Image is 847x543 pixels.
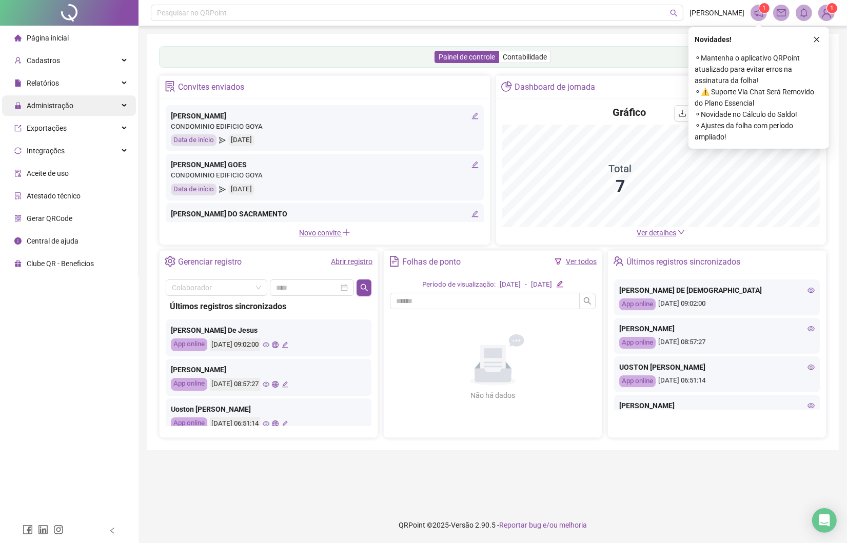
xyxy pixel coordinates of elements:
span: search [583,297,592,305]
span: audit [14,170,22,177]
span: ⚬ Ajustes da folha com período ampliado! [695,120,823,143]
div: [PERSON_NAME] De Jesus [171,325,366,336]
div: Gerenciar registro [178,253,242,271]
span: sync [14,147,22,154]
img: 50340 [819,5,834,21]
footer: QRPoint © 2025 - 2.90.5 - [139,507,847,543]
span: edit [556,280,563,287]
span: Clube QR - Beneficios [27,259,94,268]
span: left [109,527,116,534]
div: App online [171,417,207,430]
div: App online [619,298,656,310]
div: - [525,279,527,290]
span: lock [14,102,22,109]
div: Data de início [171,134,216,146]
div: [PERSON_NAME] DE [DEMOGRAPHIC_DATA] [619,285,815,296]
div: CONDOMINIO EDIFICIO GOYA [171,170,479,181]
span: team [613,256,624,267]
span: Reportar bug e/ou melhoria [499,521,587,529]
a: Ver todos [566,257,597,266]
div: App online [619,337,656,349]
div: Open Intercom Messenger [812,508,837,533]
span: Relatórios [27,79,59,87]
span: export [14,125,22,132]
span: Aceite de uso [27,169,69,177]
span: solution [165,81,175,92]
span: global [272,341,279,348]
span: Novo convite [299,229,350,237]
div: Não há dados [446,390,540,401]
span: ⚬ Mantenha o aplicativo QRPoint atualizado para evitar erros na assinatura da folha! [695,52,823,86]
div: Últimos registros sincronizados [170,300,367,313]
span: ⚬ ⚠️ Suporte Via Chat Será Removido do Plano Essencial [695,86,823,109]
span: Página inicial [27,34,69,42]
span: file [14,79,22,87]
span: Versão [451,521,474,529]
span: solution [14,192,22,199]
a: Ver detalhes down [637,229,685,237]
span: Administração [27,102,73,110]
div: Uoston [PERSON_NAME] [171,404,366,415]
div: [PERSON_NAME] GOES [171,159,479,170]
span: down [678,229,685,236]
span: gift [14,260,22,267]
span: edit [282,341,288,348]
div: CONDOMINIO EDIFICIO GOYA [171,122,479,132]
span: Gerar QRCode [27,214,72,223]
span: info-circle [14,237,22,245]
span: eye [807,364,815,371]
div: [DATE] [228,184,254,195]
div: Período de visualização: [422,279,496,290]
span: home [14,34,22,42]
span: mail [777,8,786,17]
div: [DATE] 06:51:14 [619,375,815,387]
span: Novidades ! [695,34,732,45]
div: [DATE] [228,134,254,146]
span: edit [471,112,479,119]
div: [DATE] 06:51:14 [210,417,260,430]
div: App online [171,338,207,351]
div: [DATE] 09:02:00 [619,298,815,310]
span: send [219,184,226,195]
span: edit [471,161,479,168]
div: Dashboard de jornada [515,78,595,96]
div: Folhas de ponto [402,253,461,271]
div: UOSTON [PERSON_NAME] [619,361,815,373]
span: send [219,134,226,146]
span: global [272,381,279,388]
div: [PERSON_NAME] [619,400,815,411]
span: global [272,420,279,427]
span: search [360,284,368,292]
span: Exportações [27,124,67,132]
span: eye [807,402,815,409]
span: Central de ajuda [27,237,78,245]
div: Data de início [171,184,216,195]
a: Abrir registro [331,257,372,266]
span: eye [263,381,269,388]
span: Atestado técnico [27,192,81,200]
span: ⚬ Novidade no Cálculo do Saldo! [695,109,823,120]
span: setting [165,256,175,267]
div: CONDOMINIO EDIFICIO GOYA [171,219,479,230]
div: [PERSON_NAME] DO SACRAMENTO [171,208,479,219]
div: Últimos registros sincronizados [626,253,740,271]
span: user-add [14,57,22,64]
span: instagram [53,525,64,535]
span: qrcode [14,215,22,222]
div: [DATE] [531,279,552,290]
span: facebook [23,525,33,535]
span: filter [555,258,562,265]
span: Cadastros [27,56,60,65]
h4: Gráfico [613,105,646,119]
span: bell [799,8,809,17]
span: plus [342,228,350,236]
div: Convites enviados [178,78,244,96]
span: eye [263,341,269,348]
span: eye [807,325,815,332]
sup: Atualize o seu contato no menu Meus Dados [827,3,837,13]
span: Integrações [27,147,65,155]
div: [DATE] [500,279,521,290]
span: [PERSON_NAME] [690,7,744,18]
span: search [670,9,678,17]
span: edit [282,420,288,427]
